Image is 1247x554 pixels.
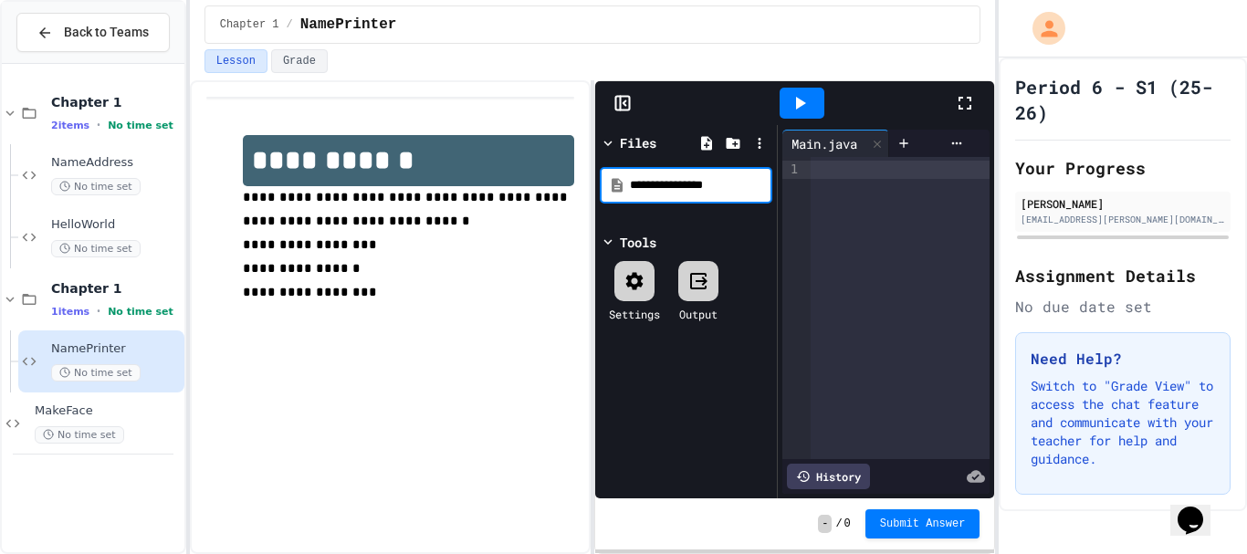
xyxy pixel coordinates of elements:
span: No time set [51,178,141,195]
span: NameAddress [51,155,181,171]
h3: Need Help? [1031,348,1215,370]
span: 2 items [51,120,89,131]
h2: Your Progress [1015,155,1231,181]
div: Main.java [782,130,889,157]
span: / [835,517,842,531]
span: No time set [51,240,141,257]
div: No due date set [1015,296,1231,318]
span: No time set [51,364,141,382]
button: Back to Teams [16,13,170,52]
span: 0 [844,517,851,531]
div: [EMAIL_ADDRESS][PERSON_NAME][DOMAIN_NAME] [1021,213,1225,226]
h1: Period 6 - S1 (25-26) [1015,74,1231,125]
span: • [97,304,100,319]
span: No time set [108,120,173,131]
span: Back to Teams [64,23,149,42]
div: Main.java [782,134,866,153]
span: NamePrinter [300,14,397,36]
div: History [787,464,870,489]
div: Output [679,306,718,322]
div: My Account [1013,7,1070,49]
h2: Assignment Details [1015,263,1231,288]
p: Switch to "Grade View" to access the chat feature and communicate with your teacher for help and ... [1031,377,1215,468]
div: 1 [782,161,801,179]
span: 1 items [51,306,89,318]
span: Submit Answer [880,517,966,531]
span: Chapter 1 [51,280,181,297]
span: No time set [35,426,124,444]
div: [PERSON_NAME] [1021,195,1225,212]
button: Grade [271,49,328,73]
button: Lesson [204,49,267,73]
span: Chapter 1 [51,94,181,110]
div: Files [620,133,656,152]
button: Submit Answer [865,509,980,538]
iframe: chat widget [1170,481,1229,536]
span: / [287,17,293,32]
div: Settings [609,306,660,322]
span: No time set [108,306,173,318]
span: MakeFace [35,403,181,419]
span: - [818,515,832,533]
span: • [97,118,100,132]
span: Chapter 1 [220,17,279,32]
div: Tools [620,233,656,252]
span: HelloWorld [51,217,181,233]
span: NamePrinter [51,341,181,357]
